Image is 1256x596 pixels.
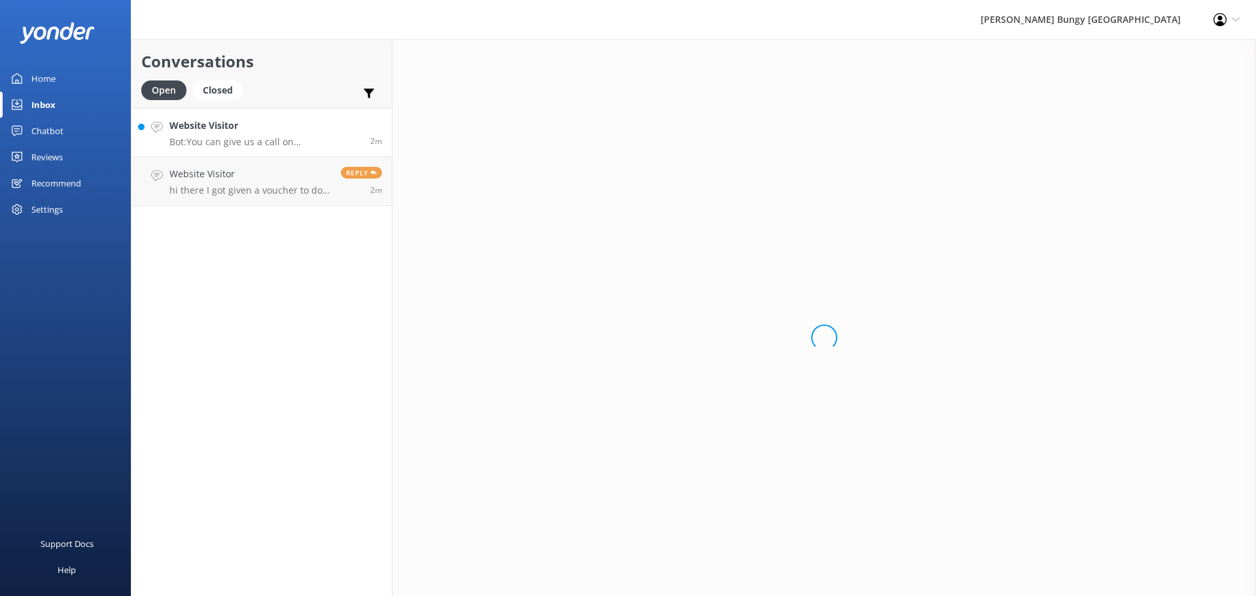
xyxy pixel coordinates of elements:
[169,136,360,148] p: Bot: You can give us a call on [PHONE_NUMBER] or [PHONE_NUMBER] to chat with a crew member. Our o...
[31,144,63,170] div: Reviews
[169,184,331,196] p: hi there I got given a voucher to do the taupo bungy and when i drove down from [GEOGRAPHIC_DATA]...
[169,167,331,181] h4: Website Visitor
[31,170,81,196] div: Recommend
[31,65,56,92] div: Home
[141,49,382,74] h2: Conversations
[31,196,63,222] div: Settings
[20,22,95,44] img: yonder-white-logo.png
[341,167,382,179] span: Reply
[193,80,243,100] div: Closed
[131,108,392,157] a: Website VisitorBot:You can give us a call on [PHONE_NUMBER] or [PHONE_NUMBER] to chat with a crew...
[31,118,63,144] div: Chatbot
[169,118,360,133] h4: Website Visitor
[58,557,76,583] div: Help
[131,157,392,206] a: Website Visitorhi there I got given a voucher to do the taupo bungy and when i drove down from [G...
[41,531,94,557] div: Support Docs
[370,135,382,147] span: Sep 28 2025 04:19pm (UTC +13:00) Pacific/Auckland
[141,82,193,97] a: Open
[141,80,186,100] div: Open
[370,184,382,196] span: Sep 28 2025 04:18pm (UTC +13:00) Pacific/Auckland
[193,82,249,97] a: Closed
[31,92,56,118] div: Inbox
